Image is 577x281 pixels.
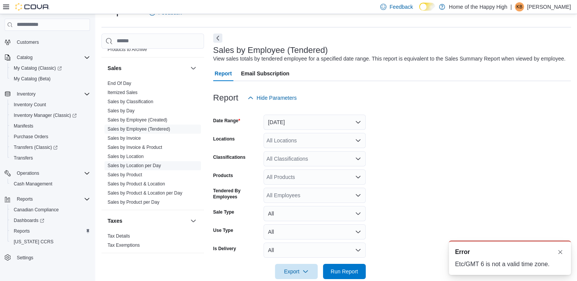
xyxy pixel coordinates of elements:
button: All [264,224,366,239]
span: Sales by Employee (Created) [108,117,167,123]
span: Sales by Invoice & Product [108,144,162,150]
a: Transfers [11,153,36,163]
span: Reports [11,227,90,236]
button: Hide Parameters [244,90,300,105]
a: Transfers (Classic) [11,143,61,152]
p: [PERSON_NAME] [527,2,571,11]
button: Next [213,34,222,43]
label: Use Type [213,227,233,233]
a: Inventory Count [11,100,49,109]
span: Hide Parameters [257,94,297,102]
button: Taxes [189,216,198,225]
button: All [264,243,366,258]
div: Notification [455,247,565,257]
span: My Catalog (Beta) [11,74,90,83]
button: Inventory Count [8,99,93,110]
span: KB [516,2,522,11]
span: Sales by Day [108,108,135,114]
span: Canadian Compliance [14,207,59,213]
p: | [510,2,512,11]
span: Reports [14,228,30,234]
button: Operations [14,169,42,178]
span: Catalog [14,53,90,62]
span: Inventory Manager (Classic) [11,111,90,120]
button: Dismiss toast [556,247,565,257]
a: My Catalog (Classic) [8,63,93,73]
a: Sales by Invoice & Product [108,145,162,150]
button: Open list of options [355,156,361,162]
a: Sales by Product per Day [108,200,159,205]
button: Transfers [8,153,93,163]
label: Sale Type [213,209,234,215]
button: Settings [2,252,93,263]
label: Date Range [213,118,240,124]
span: Report [215,66,232,81]
a: Sales by Location per Day [108,163,161,168]
a: Customers [14,38,42,47]
span: [US_STATE] CCRS [14,239,53,245]
input: Dark Mode [419,3,435,11]
span: Operations [17,170,39,176]
label: Products [213,172,233,179]
span: Export [280,264,313,279]
div: View sales totals by tendered employee for a specified date range. This report is equivalent to t... [213,55,566,63]
span: Sales by Location [108,153,144,160]
button: My Catalog (Beta) [8,73,93,84]
label: Tendered By Employees [213,188,260,200]
a: Canadian Compliance [11,205,62,214]
a: My Catalog (Beta) [11,74,54,83]
span: Cash Management [14,181,52,187]
a: Tax Exemptions [108,243,140,248]
a: Itemized Sales [108,90,138,95]
a: Sales by Classification [108,99,153,104]
button: [DATE] [264,115,366,130]
a: Settings [14,253,36,262]
span: Tax Exemptions [108,242,140,248]
a: Inventory Manager (Classic) [11,111,80,120]
span: Dashboards [11,216,90,225]
button: Export [275,264,318,279]
span: My Catalog (Classic) [11,64,90,73]
h3: Report [213,93,238,102]
span: Feedback [389,3,413,11]
span: Inventory Count [14,102,46,108]
span: Settings [17,255,33,261]
span: Inventory Manager (Classic) [14,112,77,118]
span: Purchase Orders [14,134,48,140]
span: Settings [14,252,90,262]
a: Sales by Product [108,172,142,177]
span: Inventory [14,89,90,99]
a: [US_STATE] CCRS [11,237,56,246]
span: Transfers [11,153,90,163]
h3: Sales [108,64,122,72]
span: Sales by Product per Day [108,199,159,205]
img: Cova [15,3,50,11]
h3: Sales by Employee (Tendered) [213,46,328,55]
span: Cash Management [11,179,90,188]
span: Catalog [17,54,32,61]
button: Reports [14,195,36,204]
button: Inventory [2,89,93,99]
span: My Catalog (Beta) [14,76,51,82]
button: Taxes [108,217,187,225]
button: Customers [2,37,93,48]
span: Inventory [17,91,35,97]
button: Sales [189,64,198,73]
a: Manifests [11,121,36,131]
span: Canadian Compliance [11,205,90,214]
button: [US_STATE] CCRS [8,236,93,247]
a: My Catalog (Classic) [11,64,65,73]
span: Sales by Product & Location per Day [108,190,182,196]
span: Dashboards [14,217,44,224]
button: Inventory [14,89,39,99]
button: Canadian Compliance [8,204,93,215]
p: Home of the Happy High [449,2,507,11]
a: Dashboards [11,216,47,225]
span: Sales by Employee (Tendered) [108,126,170,132]
span: Inventory Count [11,100,90,109]
button: Open list of options [355,137,361,144]
a: Dashboards [8,215,93,226]
span: Sales by Product & Location [108,181,165,187]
